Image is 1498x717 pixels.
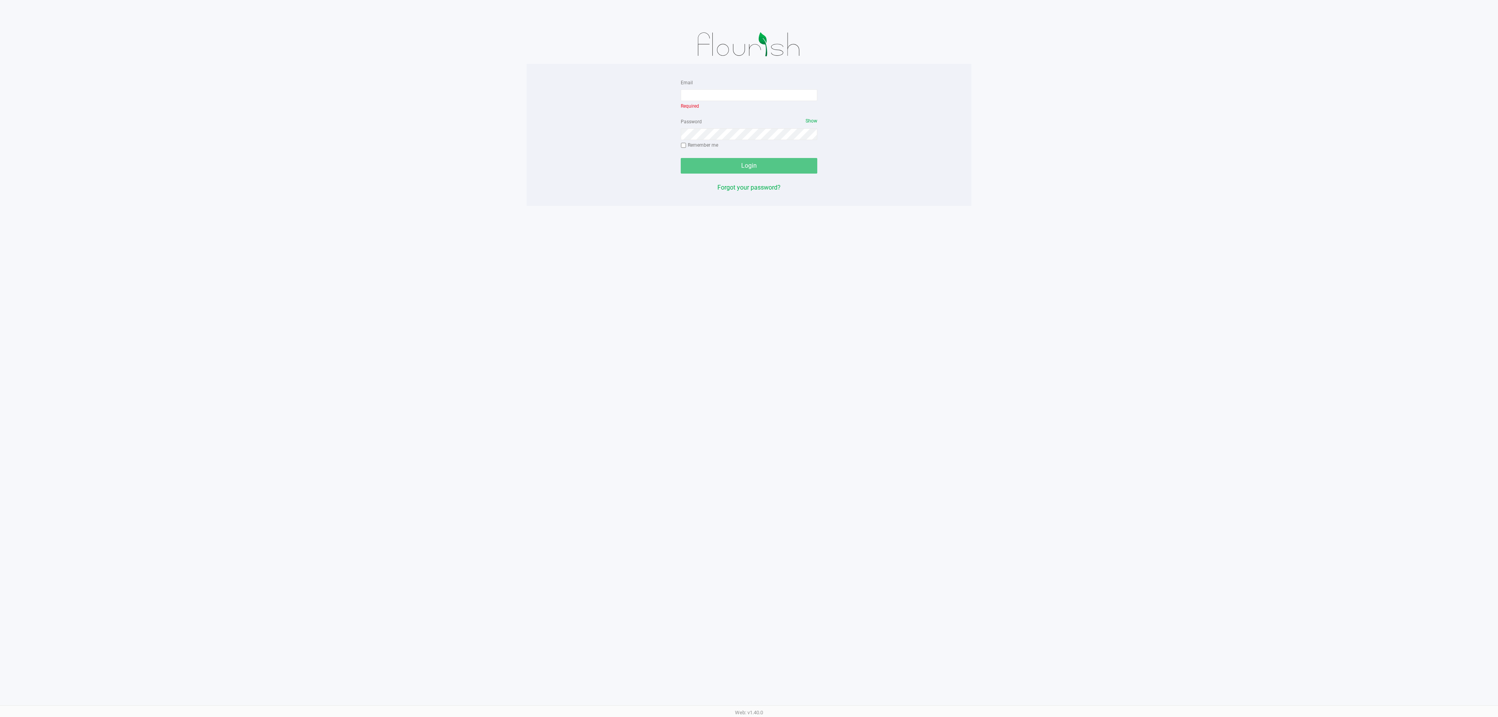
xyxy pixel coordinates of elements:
button: Forgot your password? [717,183,781,192]
input: Remember me [681,143,686,148]
label: Remember me [681,142,718,149]
span: Web: v1.40.0 [735,710,763,715]
span: Required [681,103,699,109]
label: Email [681,79,693,86]
span: Show [806,118,817,124]
label: Password [681,118,702,125]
